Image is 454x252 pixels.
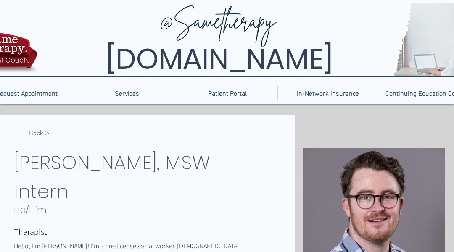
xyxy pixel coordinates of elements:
p: Services [111,86,143,100]
div: Services [77,86,177,100]
a: In-Network Insurance [277,86,378,100]
p: Patient Portal [204,86,251,100]
span: [DOMAIN_NAME] [106,39,333,79]
a: Patient Portal [177,86,277,100]
a: < Back [14,127,50,139]
span: < Back [29,129,50,138]
span: [PERSON_NAME], MSW Intern [14,149,210,205]
span: Therapist [14,226,47,237]
p: In-Network Insurance [293,86,363,100]
span: He/Him [14,203,47,216]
